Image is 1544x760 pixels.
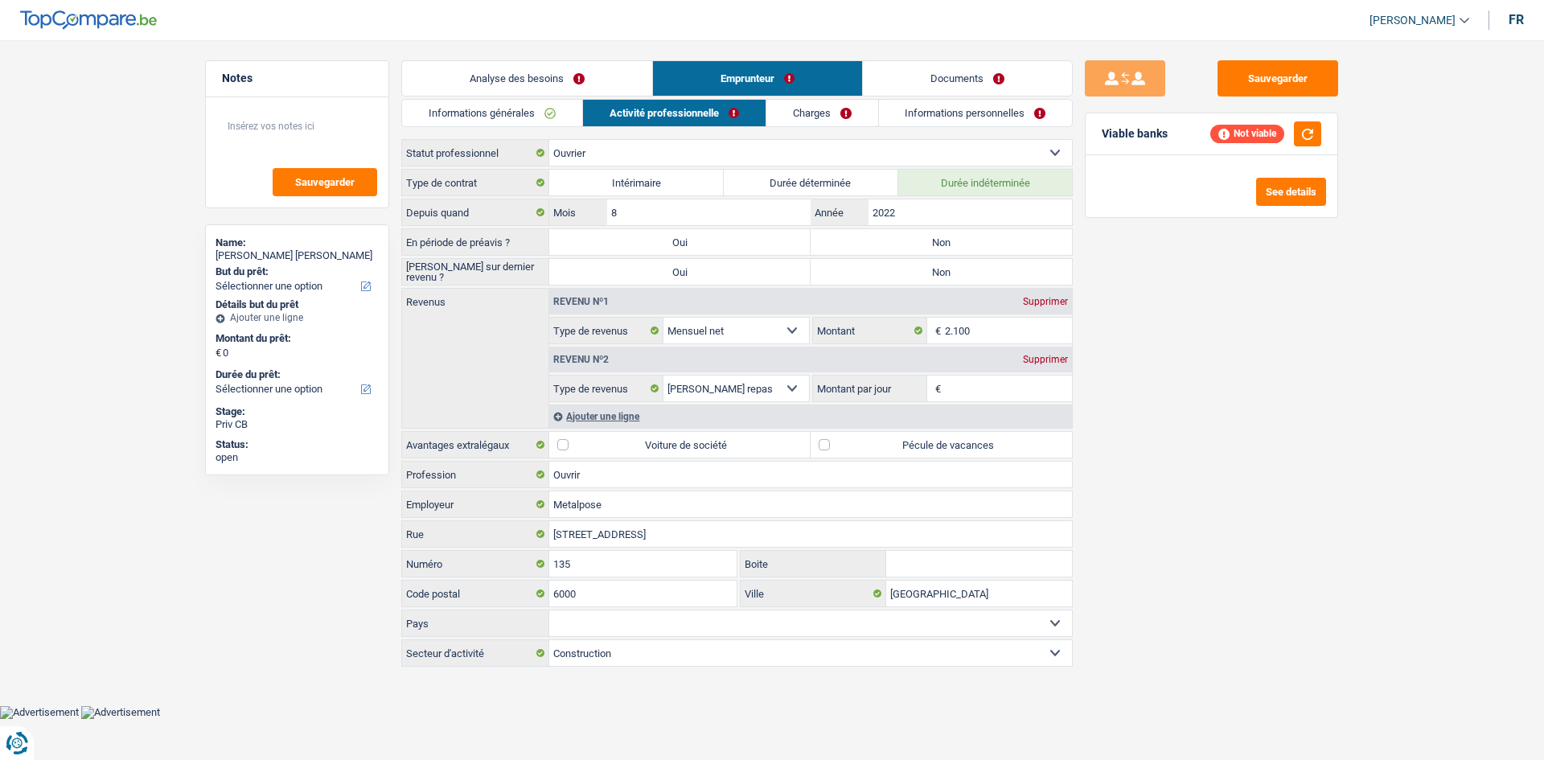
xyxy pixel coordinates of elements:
[1019,297,1072,306] div: Supprimer
[549,229,811,255] label: Oui
[811,259,1072,285] label: Non
[216,368,376,381] label: Durée du prêt:
[216,249,379,262] div: [PERSON_NAME] [PERSON_NAME]
[216,405,379,418] div: Stage:
[402,640,549,666] label: Secteur d'activité
[216,236,379,249] div: Name:
[898,170,1073,195] label: Durée indéterminée
[583,100,766,126] a: Activité professionnelle
[549,376,663,401] label: Type de revenus
[295,177,355,187] span: Sauvegarder
[653,61,862,96] a: Emprunteur
[1369,14,1456,27] span: [PERSON_NAME]
[927,376,945,401] span: €
[549,199,606,225] label: Mois
[402,289,548,307] label: Revenus
[741,581,887,606] label: Ville
[1210,125,1284,142] div: Not viable
[811,199,868,225] label: Année
[607,199,811,225] input: MM
[549,318,663,343] label: Type de revenus
[1102,127,1168,141] div: Viable banks
[549,259,811,285] label: Oui
[1256,178,1326,206] button: See details
[402,61,652,96] a: Analyse des besoins
[222,72,372,85] h5: Notes
[273,168,377,196] button: Sauvegarder
[766,100,878,126] a: Charges
[549,297,613,306] div: Revenu nº1
[216,265,376,278] label: But du prêt:
[216,418,379,431] div: Priv CB
[402,581,549,606] label: Code postal
[1357,7,1469,34] a: [PERSON_NAME]
[811,432,1072,458] label: Pécule de vacances
[81,706,160,719] img: Advertisement
[549,355,613,364] div: Revenu nº2
[402,199,549,225] label: Depuis quand
[879,100,1073,126] a: Informations personnelles
[216,298,379,311] div: Détails but du prêt
[402,491,549,517] label: Employeur
[811,229,1072,255] label: Non
[741,551,887,577] label: Boite
[868,199,1072,225] input: AAAA
[1218,60,1338,97] button: Sauvegarder
[863,61,1072,96] a: Documents
[216,438,379,451] div: Status:
[402,610,549,636] label: Pays
[402,100,582,126] a: Informations générales
[216,312,379,323] div: Ajouter une ligne
[402,170,549,195] label: Type de contrat
[1019,355,1072,364] div: Supprimer
[402,140,549,166] label: Statut professionnel
[813,318,927,343] label: Montant
[402,462,549,487] label: Profession
[402,229,549,255] label: En période de préavis ?
[724,170,898,195] label: Durée déterminée
[402,521,549,547] label: Rue
[549,405,1072,428] div: Ajouter une ligne
[402,551,549,577] label: Numéro
[549,432,811,458] label: Voiture de société
[1509,12,1524,27] div: fr
[402,432,549,458] label: Avantages extralégaux
[813,376,927,401] label: Montant par jour
[216,347,221,359] span: €
[402,259,549,285] label: [PERSON_NAME] sur dernier revenu ?
[927,318,945,343] span: €
[216,332,376,345] label: Montant du prêt:
[216,451,379,464] div: open
[549,170,724,195] label: Intérimaire
[20,10,157,30] img: TopCompare Logo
